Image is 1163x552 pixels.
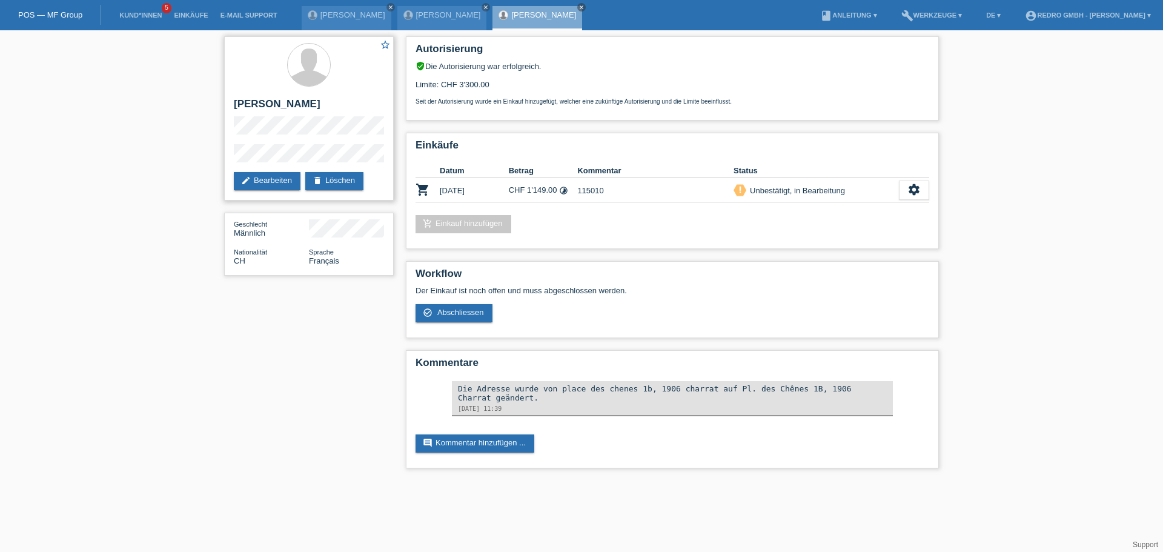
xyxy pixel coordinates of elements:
i: verified_user [416,61,425,71]
i: Fixe Raten (36 Raten) [559,186,568,195]
a: DE ▾ [980,12,1007,19]
th: Datum [440,164,509,178]
i: comment [423,438,432,448]
h2: Einkäufe [416,139,929,158]
p: Seit der Autorisierung wurde ein Einkauf hinzugefügt, welcher eine zukünftige Autorisierung und d... [416,98,929,105]
i: priority_high [736,185,744,194]
a: editBearbeiten [234,172,300,190]
a: add_shopping_cartEinkauf hinzufügen [416,215,511,233]
a: deleteLöschen [305,172,363,190]
td: CHF 1'149.00 [509,178,578,203]
i: close [388,4,394,10]
th: Betrag [509,164,578,178]
td: [DATE] [440,178,509,203]
i: book [820,10,832,22]
a: close [386,3,395,12]
i: close [483,4,489,10]
a: star_border [380,39,391,52]
a: [PERSON_NAME] [416,10,481,19]
h2: Workflow [416,268,929,286]
i: delete [313,176,322,185]
a: account_circleRedro GmbH - [PERSON_NAME] ▾ [1019,12,1157,19]
i: check_circle_outline [423,308,432,318]
a: Einkäufe [168,12,214,19]
span: Sprache [309,248,334,256]
th: Kommentar [577,164,734,178]
th: Status [734,164,899,178]
a: close [577,3,586,12]
div: [DATE] 11:39 [458,405,887,412]
i: add_shopping_cart [423,219,432,228]
i: build [901,10,913,22]
td: 115010 [577,178,734,203]
a: commentKommentar hinzufügen ... [416,434,534,453]
a: Support [1133,540,1158,549]
i: settings [907,183,921,196]
a: bookAnleitung ▾ [814,12,883,19]
div: Die Autorisierung war erfolgreich. [416,61,929,71]
h2: [PERSON_NAME] [234,98,384,116]
i: star_border [380,39,391,50]
a: check_circle_outline Abschliessen [416,304,492,322]
h2: Kommentare [416,357,929,375]
p: Der Einkauf ist noch offen und muss abgeschlossen werden. [416,286,929,295]
a: [PERSON_NAME] [511,10,576,19]
h2: Autorisierung [416,43,929,61]
span: Schweiz [234,256,245,265]
span: Français [309,256,339,265]
i: edit [241,176,251,185]
span: Nationalität [234,248,267,256]
div: Limite: CHF 3'300.00 [416,71,929,105]
i: POSP00027615 [416,182,430,197]
a: close [482,3,490,12]
span: Geschlecht [234,221,267,228]
a: [PERSON_NAME] [320,10,385,19]
a: buildWerkzeuge ▾ [895,12,969,19]
a: Kund*innen [113,12,168,19]
span: Abschliessen [437,308,484,317]
div: Unbestätigt, in Bearbeitung [746,184,845,197]
a: POS — MF Group [18,10,82,19]
i: account_circle [1025,10,1037,22]
div: Männlich [234,219,309,238]
a: E-Mail Support [214,12,283,19]
span: 5 [162,3,171,13]
i: close [578,4,585,10]
div: Die Adresse wurde von place des chenes 1b, 1906 charrat auf Pl. des Chênes 1B, 1906 Charrat geänd... [458,384,887,402]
